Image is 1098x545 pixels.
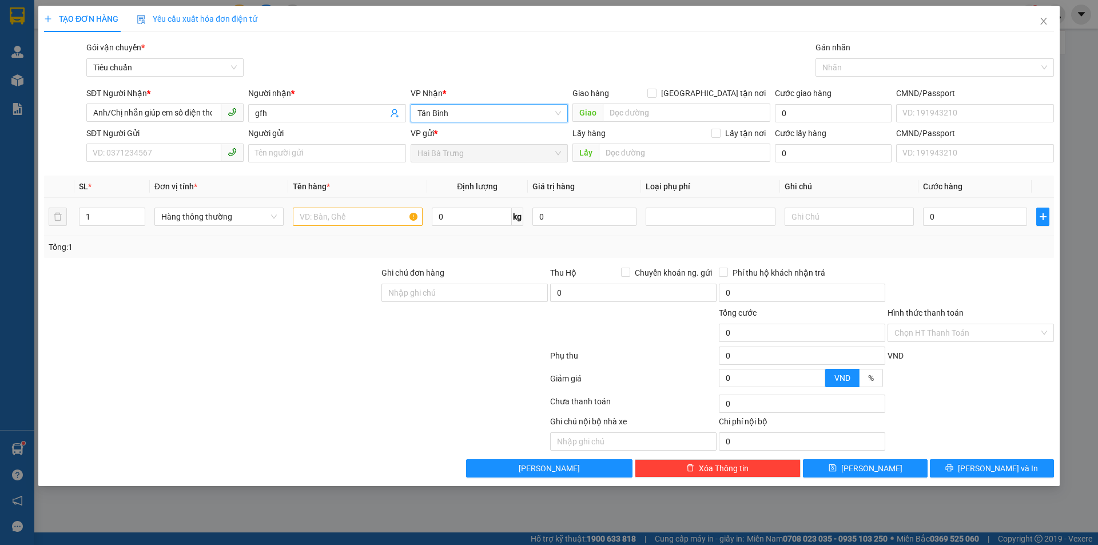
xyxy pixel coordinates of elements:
div: Ghi chú nội bộ nhà xe [550,415,717,432]
span: phone [228,148,237,157]
span: Tên hàng [293,182,330,191]
span: Yêu cầu xuất hóa đơn điện tử [137,14,257,23]
span: Tổng cước [719,308,757,317]
input: Cước lấy hàng [775,144,892,162]
span: VND [888,351,904,360]
span: Tân Bình [417,105,561,122]
span: [PERSON_NAME] và In [958,462,1038,475]
span: Đơn vị tính [154,182,197,191]
span: VND [834,373,850,383]
span: Hàng thông thường [161,208,277,225]
span: Phí thu hộ khách nhận trả [728,266,830,279]
span: phone [228,108,237,117]
div: SĐT Người Gửi [86,127,244,140]
input: Ghi chú đơn hàng [381,284,548,302]
span: Định lượng [457,182,498,191]
label: Hình thức thanh toán [888,308,964,317]
th: Loại phụ phí [641,176,779,198]
input: 0 [532,208,636,226]
span: Cước hàng [923,182,962,191]
span: Gói vận chuyển [86,43,145,52]
div: Giảm giá [549,372,718,392]
span: user-add [390,109,399,118]
div: Chưa thanh toán [549,395,718,415]
span: kg [512,208,523,226]
button: deleteXóa Thông tin [635,459,801,478]
button: printer[PERSON_NAME] và In [930,459,1054,478]
div: Người gửi [248,127,405,140]
div: VP gửi [411,127,568,140]
span: [PERSON_NAME] [841,462,902,475]
button: [PERSON_NAME] [466,459,632,478]
input: Nhập ghi chú [550,432,717,451]
span: Giao [572,104,603,122]
th: Ghi chú [780,176,918,198]
span: % [868,373,874,383]
span: plus [44,15,52,23]
span: TẠO ĐƠN HÀNG [44,14,118,23]
label: Gán nhãn [815,43,850,52]
span: Hai Bà Trưng [417,145,561,162]
span: Chuyển khoản ng. gửi [630,266,717,279]
div: Phụ thu [549,349,718,369]
div: Chi phí nội bộ [719,415,885,432]
span: close [1039,17,1048,26]
span: delete [686,464,694,473]
span: Tiêu chuẩn [93,59,237,76]
input: VD: Bàn, Ghế [293,208,422,226]
span: printer [945,464,953,473]
span: VP Nhận [411,89,443,98]
input: Cước giao hàng [775,104,892,122]
span: Xóa Thông tin [699,462,749,475]
div: CMND/Passport [896,87,1053,100]
span: SL [79,182,88,191]
span: [PERSON_NAME] [519,462,580,475]
label: Cước giao hàng [775,89,832,98]
input: Dọc đường [603,104,770,122]
button: Close [1028,6,1060,38]
span: Lấy [572,144,599,162]
label: Cước lấy hàng [775,129,826,138]
span: Giá trị hàng [532,182,575,191]
input: Ghi Chú [785,208,914,226]
span: Giao hàng [572,89,609,98]
span: [GEOGRAPHIC_DATA] tận nơi [657,87,770,100]
span: plus [1037,212,1048,221]
button: save[PERSON_NAME] [803,459,927,478]
button: plus [1036,208,1049,226]
div: Tổng: 1 [49,241,424,253]
div: CMND/Passport [896,127,1053,140]
img: icon [137,15,146,24]
span: save [829,464,837,473]
button: delete [49,208,67,226]
input: Dọc đường [599,144,770,162]
div: Người nhận [248,87,405,100]
span: Lấy tận nơi [721,127,770,140]
span: Thu Hộ [550,268,576,277]
span: Lấy hàng [572,129,606,138]
div: SĐT Người Nhận [86,87,244,100]
label: Ghi chú đơn hàng [381,268,444,277]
